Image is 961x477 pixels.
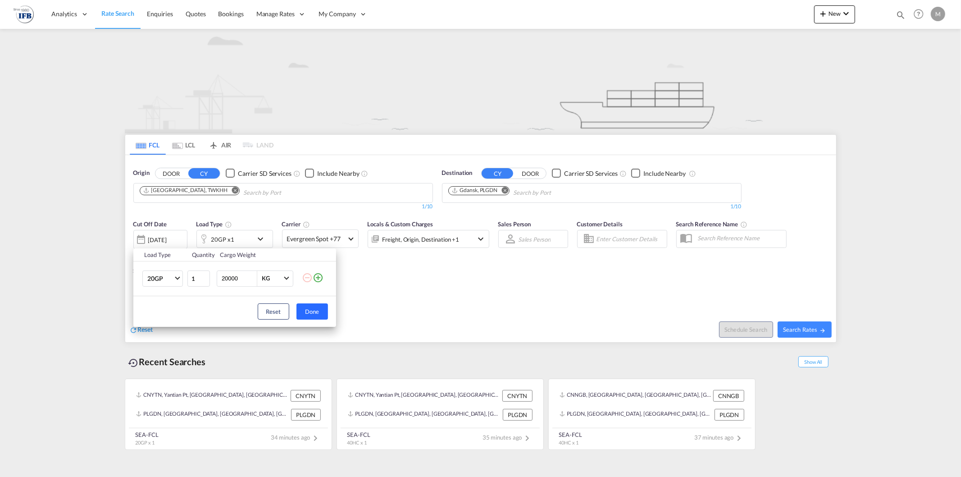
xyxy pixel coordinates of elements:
md-icon: icon-plus-circle-outline [313,272,323,283]
button: Done [296,303,328,320]
md-select: Choose: 20GP [142,271,183,287]
button: Reset [258,303,289,320]
span: 20GP [147,274,173,283]
th: Quantity [187,248,214,261]
div: KG [262,275,270,282]
input: Enter Weight [221,271,257,286]
th: Load Type [133,248,187,261]
input: Qty [187,271,210,287]
div: Cargo Weight [220,251,296,259]
md-icon: icon-minus-circle-outline [302,272,313,283]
